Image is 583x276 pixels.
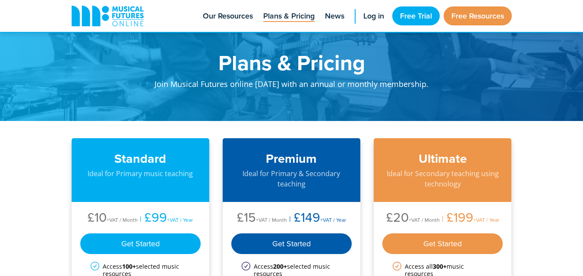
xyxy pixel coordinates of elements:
h1: Plans & Pricing [123,52,460,73]
div: Get Started [382,233,503,254]
span: +VAT / Year [473,216,499,223]
h3: Premium [231,151,352,166]
div: Get Started [231,233,352,254]
span: +VAT / Month [409,216,440,223]
li: £99 [138,211,193,226]
h3: Ultimate [382,151,503,166]
h3: Standard [80,151,201,166]
a: Free Resources [444,6,512,25]
strong: 300+ [433,262,447,270]
li: £149 [287,211,346,226]
p: Ideal for Secondary teaching using technology [382,168,503,189]
p: Join Musical Futures online [DATE] with an annual or monthly membership. [123,73,460,99]
li: £199 [440,211,499,226]
strong: 100+ [122,262,136,270]
span: +VAT / Year [167,216,193,223]
strong: 200+ [273,262,287,270]
span: +VAT / Month [256,216,287,223]
span: Plans & Pricing [263,10,315,22]
span: News [325,10,344,22]
li: £15 [237,211,287,226]
span: +VAT / Month [107,216,138,223]
p: Ideal for Primary music teaching [80,168,201,179]
span: Our Resources [203,10,253,22]
a: Free Trial [392,6,440,25]
div: Get Started [80,233,201,254]
li: £20 [386,211,440,226]
span: +VAT / Year [320,216,346,223]
span: Log in [363,10,384,22]
p: Ideal for Primary & Secondary teaching [231,168,352,189]
li: £10 [88,211,138,226]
